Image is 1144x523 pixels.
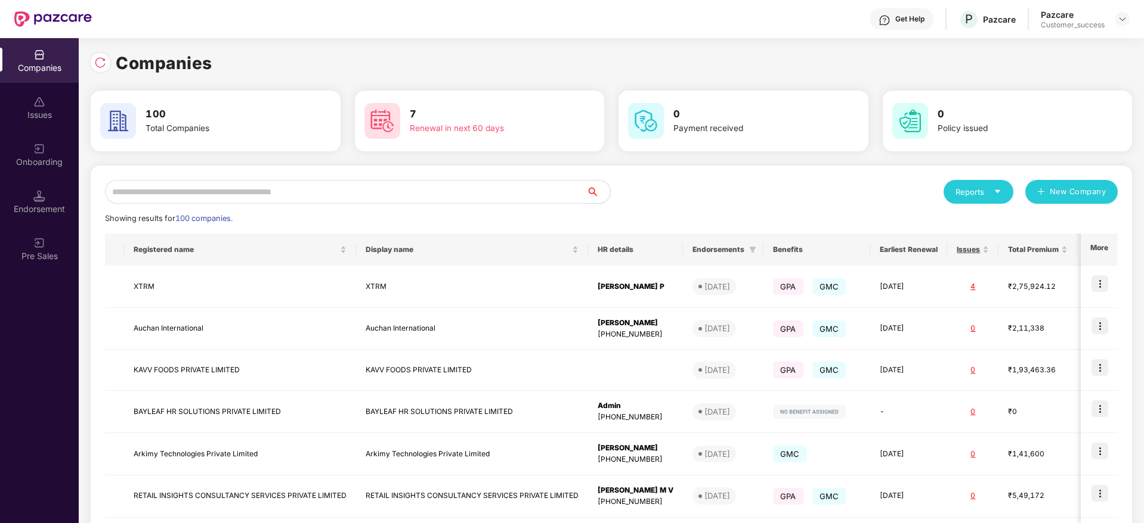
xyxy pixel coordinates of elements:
[124,433,356,475] td: Arkimy Technologies Private Limited
[704,364,730,376] div: [DATE]
[892,103,928,139] img: svg+xml;base64,PHN2ZyB4bWxucz0iaHR0cDovL3d3dy53My5vcmcvMjAwMC9zdmciIHdpZHRoPSI2MCIgaGVpZ2h0PSI2MC...
[870,475,947,518] td: [DATE]
[812,488,846,505] span: GMC
[100,103,136,139] img: svg+xml;base64,PHN2ZyB4bWxucz0iaHR0cDovL3d3dy53My5vcmcvMjAwMC9zdmciIHdpZHRoPSI2MCIgaGVpZ2h0PSI2MC...
[704,406,730,418] div: [DATE]
[957,245,980,254] span: Issues
[773,446,807,462] span: GMC
[356,475,588,518] td: RETAIL INSIGHTS CONSULTANCY SERVICES PRIVATE LIMITED
[146,107,296,122] h3: 100
[773,362,803,378] span: GPA
[33,96,45,108] img: svg+xml;base64,PHN2ZyBpZD0iSXNzdWVzX2Rpc2FibGVkIiB4bWxucz0iaHR0cDovL3d3dy53My5vcmcvMjAwMC9zdmciIH...
[870,350,947,391] td: [DATE]
[94,57,106,69] img: svg+xml;base64,PHN2ZyBpZD0iUmVsb2FkLTMyeDMyIiB4bWxucz0iaHR0cDovL3d3dy53My5vcmcvMjAwMC9zdmciIHdpZH...
[1025,180,1118,204] button: plusNew Company
[1092,317,1108,334] img: icon
[957,490,989,502] div: 0
[947,234,998,266] th: Issues
[1008,323,1068,334] div: ₹2,11,338
[812,278,846,295] span: GMC
[749,246,756,253] span: filter
[598,443,673,454] div: [PERSON_NAME]
[33,237,45,249] img: svg+xml;base64,PHN2ZyB3aWR0aD0iMjAiIGhlaWdodD0iMjAiIHZpZXdCb3g9IjAgMCAyMCAyMCIgZmlsbD0ibm9uZSIgeG...
[998,234,1077,266] th: Total Premium
[870,234,947,266] th: Earliest Renewal
[957,365,989,376] div: 0
[598,317,673,329] div: [PERSON_NAME]
[1092,275,1108,292] img: icon
[105,214,233,223] span: Showing results for
[586,187,610,197] span: search
[146,122,296,135] div: Total Companies
[692,245,744,254] span: Endorsements
[356,391,588,433] td: BAYLEAF HR SOLUTIONS PRIVATE LIMITED
[124,308,356,350] td: Auchan International
[938,122,1088,135] div: Policy issued
[957,406,989,418] div: 0
[773,488,803,505] span: GPA
[1008,245,1059,254] span: Total Premium
[586,180,611,204] button: search
[957,323,989,334] div: 0
[704,322,730,334] div: [DATE]
[175,214,233,223] span: 100 companies.
[747,242,759,257] span: filter
[1041,9,1105,20] div: Pazcare
[356,350,588,391] td: KAVV FOODS PRIVATE LIMITED
[704,448,730,460] div: [DATE]
[588,234,683,266] th: HR details
[1092,400,1108,417] img: icon
[704,281,730,292] div: [DATE]
[124,234,356,266] th: Registered name
[356,433,588,475] td: Arkimy Technologies Private Limited
[598,412,673,423] div: [PHONE_NUMBER]
[1037,188,1045,197] span: plus
[773,320,803,337] span: GPA
[364,103,400,139] img: svg+xml;base64,PHN2ZyB4bWxucz0iaHR0cDovL3d3dy53My5vcmcvMjAwMC9zdmciIHdpZHRoPSI2MCIgaGVpZ2h0PSI2MC...
[1008,406,1068,418] div: ₹0
[1008,281,1068,292] div: ₹2,75,924.12
[812,320,846,337] span: GMC
[366,245,570,254] span: Display name
[14,11,92,27] img: New Pazcare Logo
[870,391,947,433] td: -
[33,190,45,202] img: svg+xml;base64,PHN2ZyB3aWR0aD0iMTQuNSIgaGVpZ2h0PSIxNC41IiB2aWV3Qm94PSIwIDAgMTYgMTYiIGZpbGw9Im5vbm...
[410,107,560,122] h3: 7
[356,234,588,266] th: Display name
[994,188,1001,195] span: caret-down
[33,49,45,61] img: svg+xml;base64,PHN2ZyBpZD0iQ29tcGFuaWVzIiB4bWxucz0iaHR0cDovL3d3dy53My5vcmcvMjAwMC9zdmciIHdpZHRoPS...
[673,122,824,135] div: Payment received
[410,122,560,135] div: Renewal in next 60 days
[895,14,925,24] div: Get Help
[673,107,824,122] h3: 0
[1041,20,1105,30] div: Customer_success
[870,433,947,475] td: [DATE]
[870,266,947,308] td: [DATE]
[1008,365,1068,376] div: ₹1,93,463.36
[879,14,891,26] img: svg+xml;base64,PHN2ZyBpZD0iSGVscC0zMngzMiIgeG1sbnM9Imh0dHA6Ly93d3cudzMub3JnLzIwMDAvc3ZnIiB3aWR0aD...
[1050,186,1106,198] span: New Company
[116,50,212,76] h1: Companies
[124,475,356,518] td: RETAIL INSIGHTS CONSULTANCY SERVICES PRIVATE LIMITED
[124,350,356,391] td: KAVV FOODS PRIVATE LIMITED
[33,143,45,155] img: svg+xml;base64,PHN2ZyB3aWR0aD0iMjAiIGhlaWdodD0iMjAiIHZpZXdCb3g9IjAgMCAyMCAyMCIgZmlsbD0ibm9uZSIgeG...
[1081,234,1118,266] th: More
[598,485,673,496] div: [PERSON_NAME] M V
[957,449,989,460] div: 0
[983,14,1016,25] div: Pazcare
[812,362,846,378] span: GMC
[1092,359,1108,376] img: icon
[124,266,356,308] td: XTRM
[124,391,356,433] td: BAYLEAF HR SOLUTIONS PRIVATE LIMITED
[598,281,673,292] div: [PERSON_NAME] P
[134,245,338,254] span: Registered name
[1118,14,1127,24] img: svg+xml;base64,PHN2ZyBpZD0iRHJvcGRvd24tMzJ4MzIiIHhtbG5zPSJodHRwOi8vd3d3LnczLm9yZy8yMDAwL3N2ZyIgd2...
[356,266,588,308] td: XTRM
[957,281,989,292] div: 4
[1008,490,1068,502] div: ₹5,49,172
[763,234,870,266] th: Benefits
[598,454,673,465] div: [PHONE_NUMBER]
[628,103,664,139] img: svg+xml;base64,PHN2ZyB4bWxucz0iaHR0cDovL3d3dy53My5vcmcvMjAwMC9zdmciIHdpZHRoPSI2MCIgaGVpZ2h0PSI2MC...
[704,490,730,502] div: [DATE]
[598,496,673,508] div: [PHONE_NUMBER]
